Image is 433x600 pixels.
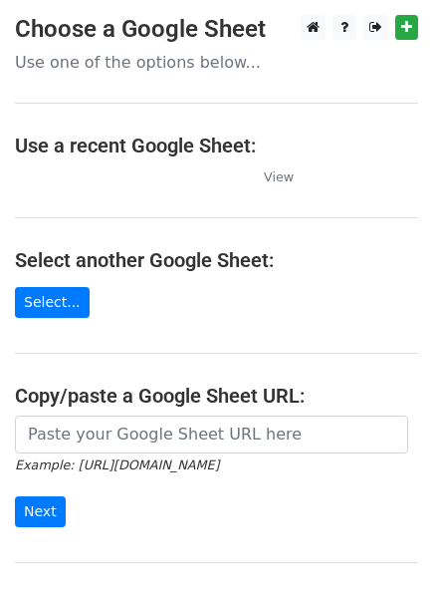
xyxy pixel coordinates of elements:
[264,169,294,184] small: View
[15,457,219,472] small: Example: [URL][DOMAIN_NAME]
[15,384,418,408] h4: Copy/paste a Google Sheet URL:
[15,15,418,44] h3: Choose a Google Sheet
[15,416,408,453] input: Paste your Google Sheet URL here
[15,496,66,527] input: Next
[15,134,418,157] h4: Use a recent Google Sheet:
[244,167,294,185] a: View
[15,248,418,272] h4: Select another Google Sheet:
[15,287,90,318] a: Select...
[15,52,418,73] p: Use one of the options below...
